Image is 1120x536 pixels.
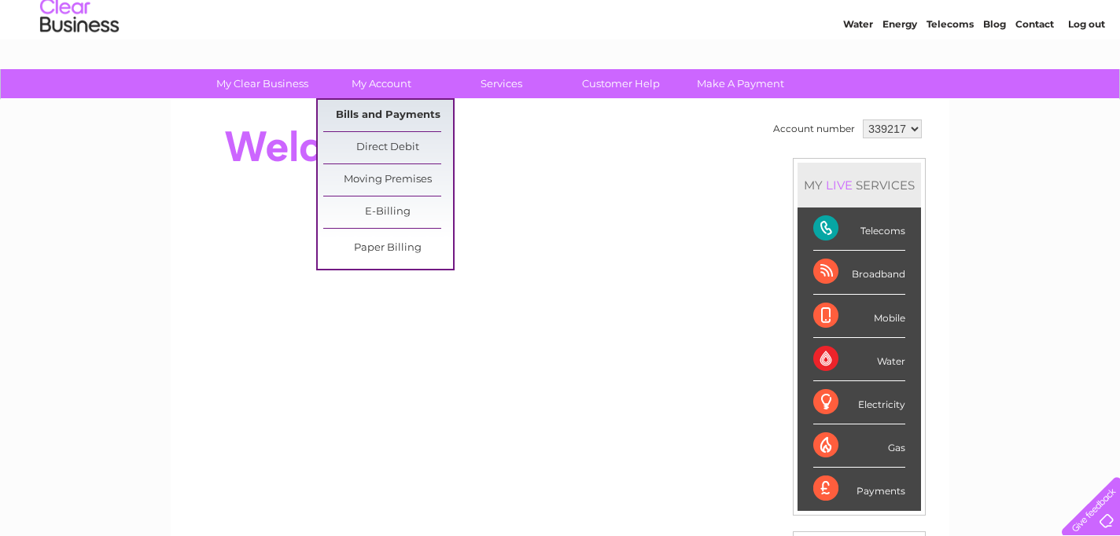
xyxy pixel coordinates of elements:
[1068,67,1105,79] a: Log out
[927,67,974,79] a: Telecoms
[1015,67,1054,79] a: Contact
[843,67,873,79] a: Water
[813,468,905,510] div: Payments
[813,424,905,468] div: Gas
[556,69,686,98] a: Customer Help
[882,67,917,79] a: Energy
[676,69,805,98] a: Make A Payment
[813,381,905,424] div: Electricity
[437,69,566,98] a: Services
[39,41,120,89] img: logo.png
[197,69,327,98] a: My Clear Business
[983,67,1006,79] a: Blog
[813,207,905,251] div: Telecoms
[323,196,453,228] a: E-Billing
[323,100,453,131] a: Bills and Payments
[823,8,932,28] a: 0333 014 3131
[323,132,453,163] a: Direct Debit
[190,9,933,76] div: Clear Business is a trading name of Verastar Limited (registered in [GEOGRAPHIC_DATA] No. 3667643...
[813,295,905,338] div: Mobile
[323,233,453,264] a: Paper Billing
[823,178,856,193] div: LIVE
[813,251,905,294] div: Broadband
[769,116,859,142] td: Account number
[317,69,447,98] a: My Account
[323,164,453,196] a: Moving Premises
[813,338,905,381] div: Water
[798,163,921,207] div: MY SERVICES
